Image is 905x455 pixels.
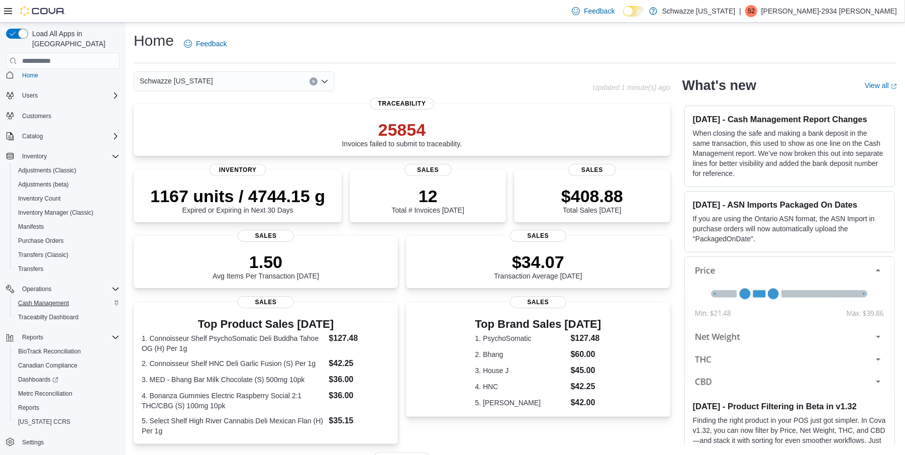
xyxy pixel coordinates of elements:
button: BioTrack Reconciliation [10,344,124,358]
span: Transfers (Classic) [14,249,120,261]
dd: $35.15 [329,415,389,427]
dd: $42.00 [571,397,601,409]
button: [US_STATE] CCRS [10,415,124,429]
button: Purchase Orders [10,234,124,248]
span: Canadian Compliance [14,359,120,372]
span: Sales [238,296,294,308]
span: Settings [18,436,120,448]
button: Users [18,89,42,102]
h3: [DATE] - Product Filtering in Beta in v1.32 [693,401,886,411]
p: [PERSON_NAME]-2934 [PERSON_NAME] [761,5,897,17]
div: Expired or Expiring in Next 30 Days [150,186,325,214]
span: [US_STATE] CCRS [18,418,70,426]
h3: [DATE] - Cash Management Report Changes [693,114,886,124]
span: Schwazze [US_STATE] [140,75,213,87]
button: Transfers (Classic) [10,248,124,262]
dd: $36.00 [329,374,389,386]
dt: 1. PsychoSomatic [475,333,567,343]
span: Feedback [196,39,227,49]
span: Transfers [14,263,120,275]
span: Reports [22,333,43,341]
h3: Top Brand Sales [DATE] [475,318,601,330]
span: Dashboards [18,376,58,384]
button: Transfers [10,262,124,276]
span: Reports [18,331,120,343]
a: Feedback [180,34,231,54]
a: Dashboards [10,373,124,387]
button: Reports [10,401,124,415]
span: Reports [14,402,120,414]
span: Manifests [18,223,44,231]
span: Inventory [22,152,47,160]
div: Transaction Average [DATE] [494,252,582,280]
span: Users [18,89,120,102]
h1: Home [134,31,174,51]
span: Inventory [18,150,120,162]
span: Feedback [584,6,615,16]
img: Cova [20,6,65,16]
a: Adjustments (Classic) [14,164,80,176]
button: Adjustments (beta) [10,177,124,192]
span: Traceabilty Dashboard [14,311,120,323]
button: Operations [18,283,56,295]
div: Avg Items Per Transaction [DATE] [213,252,319,280]
a: View allExternal link [865,81,897,89]
dt: 1. Connoisseur Shelf PsychoSomatic Deli Buddha Tahoe OG (H) Per 1g [142,333,325,353]
p: $408.88 [561,186,623,206]
span: Cash Management [18,299,69,307]
span: Metrc Reconciliation [14,388,120,400]
button: Open list of options [321,77,329,85]
dd: $36.00 [329,390,389,402]
span: Inventory Count [18,195,61,203]
span: Traceabilty Dashboard [18,313,78,321]
span: BioTrack Reconciliation [14,345,120,357]
p: 1.50 [213,252,319,272]
span: Adjustments (Classic) [18,166,76,174]
span: Operations [18,283,120,295]
span: Metrc Reconciliation [18,390,72,398]
p: | [739,5,741,17]
span: Sales [569,164,616,176]
span: Dashboards [14,374,120,386]
div: Total # Invoices [DATE] [391,186,464,214]
dt: 5. [PERSON_NAME] [475,398,567,408]
button: Manifests [10,220,124,234]
div: Total Sales [DATE] [561,186,623,214]
button: Catalog [2,129,124,143]
dd: $127.48 [329,332,389,344]
dt: 3. MED - Bhang Bar Milk Chocolate (S) 500mg 10pk [142,375,325,385]
a: Purchase Orders [14,235,68,247]
a: Traceabilty Dashboard [14,311,82,323]
p: If you are using the Ontario ASN format, the ASN Import in purchase orders will now automatically... [693,214,886,244]
span: Canadian Compliance [18,361,77,370]
a: Customers [18,110,55,122]
a: Inventory Count [14,193,65,205]
span: Manifests [14,221,120,233]
span: Customers [22,112,51,120]
span: Customers [18,110,120,122]
span: Sales [405,164,451,176]
dd: $127.48 [571,332,601,344]
a: Inventory Manager (Classic) [14,207,97,219]
span: Sales [510,230,566,242]
button: Inventory [2,149,124,163]
span: Catalog [18,130,120,142]
dd: $45.00 [571,365,601,377]
a: Adjustments (beta) [14,178,73,191]
span: Adjustments (beta) [14,178,120,191]
p: 1167 units / 4744.15 g [150,186,325,206]
span: Transfers [18,265,43,273]
a: Cash Management [14,297,73,309]
span: Operations [22,285,52,293]
p: 12 [391,186,464,206]
span: Washington CCRS [14,416,120,428]
span: Catalog [22,132,43,140]
a: Transfers (Classic) [14,249,72,261]
button: Reports [18,331,47,343]
p: Schwazze [US_STATE] [662,5,736,17]
button: Operations [2,282,124,296]
dt: 4. Bonanza Gummies Electric Raspberry Social 2:1 THC/CBG (S) 100mg 10pk [142,391,325,411]
span: Purchase Orders [14,235,120,247]
span: Adjustments (Classic) [14,164,120,176]
dt: 5. Select Shelf High River Cannabis Deli Mexican Flan (H) Per 1g [142,416,325,436]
